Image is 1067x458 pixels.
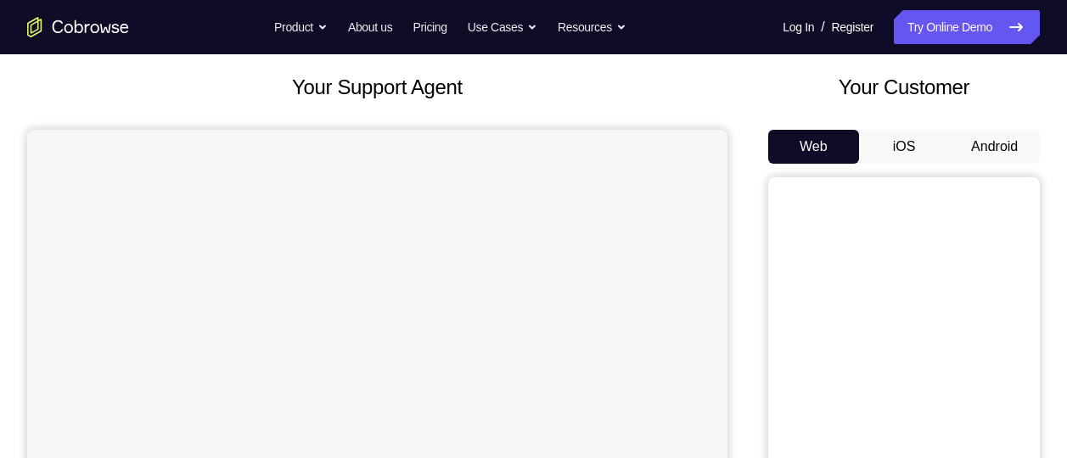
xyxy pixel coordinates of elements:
[468,10,537,44] button: Use Cases
[274,10,328,44] button: Product
[413,10,446,44] a: Pricing
[859,130,950,164] button: iOS
[768,130,859,164] button: Web
[949,130,1040,164] button: Android
[894,10,1040,44] a: Try Online Demo
[558,10,626,44] button: Resources
[821,17,824,37] span: /
[768,72,1040,103] h2: Your Customer
[832,10,873,44] a: Register
[348,10,392,44] a: About us
[27,17,129,37] a: Go to the home page
[27,72,727,103] h2: Your Support Agent
[783,10,814,44] a: Log In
